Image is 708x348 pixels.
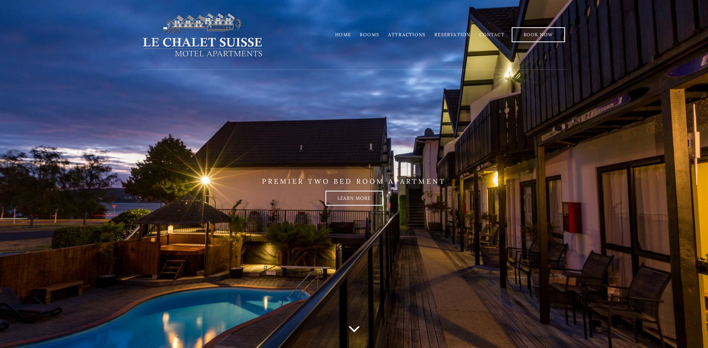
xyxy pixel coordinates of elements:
[335,32,351,37] a: Home
[360,32,379,37] a: Rooms
[388,32,425,37] a: Attractions
[141,177,567,185] p: PREMIER TWO BED ROOM APARTMENT
[479,32,504,37] a: Contact
[434,32,470,37] a: Reservation
[512,27,565,42] a: Book Now
[141,12,263,57] img: lechaletsuisse
[325,191,383,206] a: Learn more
